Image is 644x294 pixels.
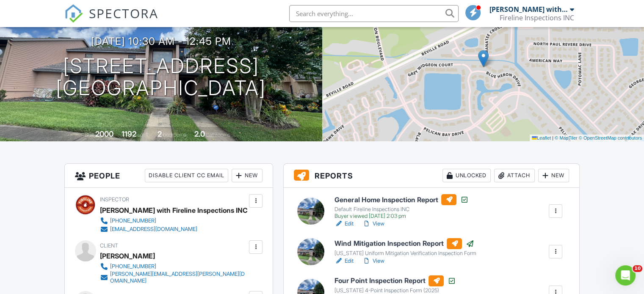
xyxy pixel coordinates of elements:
[538,169,569,182] div: New
[95,129,113,138] div: 2000
[442,169,491,182] div: Unlocked
[334,213,468,220] div: Buyer viewed [DATE] 2:03 pm
[100,225,241,234] a: [EMAIL_ADDRESS][DOMAIN_NAME]
[163,132,186,138] span: bedrooms
[633,265,642,272] span: 10
[110,226,197,233] div: [EMAIL_ADDRESS][DOMAIN_NAME]
[122,129,136,138] div: 1192
[232,169,263,182] div: New
[64,4,83,23] img: The Best Home Inspection Software - Spectora
[334,206,468,213] div: Default Fireline Inspections INC
[100,217,241,225] a: [PHONE_NUMBER]
[500,14,574,22] div: Fireline Inspections INC
[494,169,535,182] div: Attach
[334,220,354,228] a: Edit
[91,36,231,47] h3: [DATE] 10:30 am - 12:45 pm
[110,271,247,284] div: [PERSON_NAME][EMAIL_ADDRESS][PERSON_NAME][DOMAIN_NAME]
[362,220,384,228] a: View
[362,257,384,265] a: View
[334,287,456,294] div: [US_STATE] 4-Point Inspection Form (2025)
[100,204,248,217] div: [PERSON_NAME] with Fireline Inspections INC
[478,50,489,67] img: Marker
[334,194,468,205] h6: General Home Inspection Report
[110,263,156,270] div: [PHONE_NUMBER]
[56,55,266,100] h1: [STREET_ADDRESS] [GEOGRAPHIC_DATA]
[110,217,156,224] div: [PHONE_NUMBER]
[334,257,354,265] a: Edit
[615,265,636,286] iframe: Intercom live chat
[85,132,94,138] span: Built
[334,250,476,257] div: [US_STATE] Uniform Mitigation Verification Inspection Form
[100,196,129,203] span: Inspector
[100,262,247,271] a: [PHONE_NUMBER]
[579,135,642,140] a: © OpenStreetMap contributors
[100,250,155,262] div: [PERSON_NAME]
[194,129,205,138] div: 2.0
[65,164,273,188] h3: People
[532,135,551,140] a: Leaflet
[64,11,158,29] a: SPECTORA
[145,169,228,182] div: Disable Client CC Email
[138,132,149,138] span: sq. ft.
[100,271,247,284] a: [PERSON_NAME][EMAIL_ADDRESS][PERSON_NAME][DOMAIN_NAME]
[555,135,578,140] a: © MapTiler
[89,4,158,22] span: SPECTORA
[334,238,476,257] a: Wind Mitigation Inspection Report [US_STATE] Uniform Mitigation Verification Inspection Form
[289,5,459,22] input: Search everything...
[334,238,476,249] h6: Wind Mitigation Inspection Report
[100,242,118,249] span: Client
[334,275,456,286] h6: Four Point Inspection Report
[284,164,579,188] h3: Reports
[552,135,553,140] span: |
[158,129,162,138] div: 2
[334,194,468,220] a: General Home Inspection Report Default Fireline Inspections INC Buyer viewed [DATE] 2:03 pm
[206,132,230,138] span: bathrooms
[489,5,568,14] div: [PERSON_NAME] with Fireline Inspections INC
